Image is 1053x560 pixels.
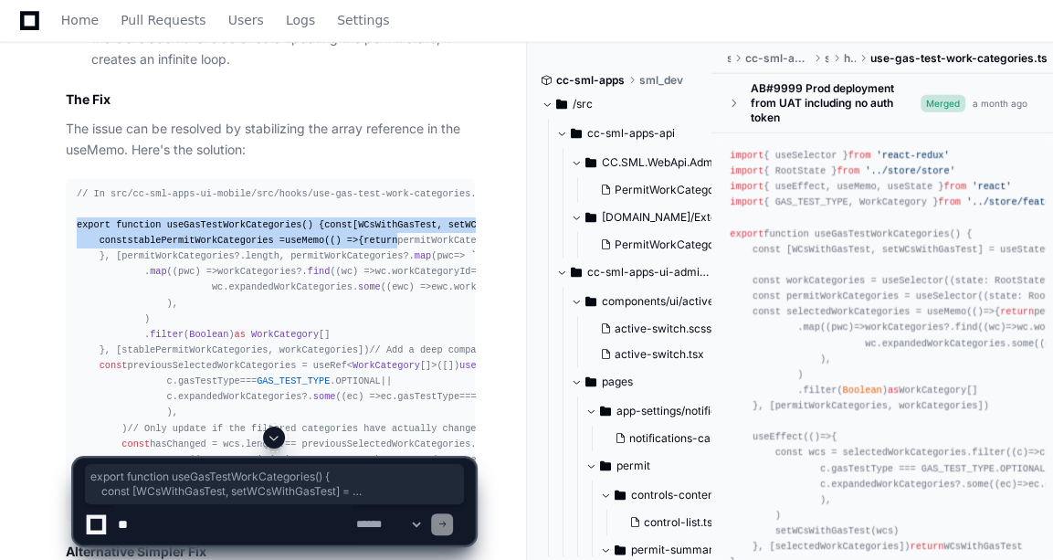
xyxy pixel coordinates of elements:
[454,281,532,292] span: workCategoryId
[843,51,856,66] span: hooks
[286,15,315,26] span: Logs
[826,322,865,333] span: =>
[870,51,1048,66] span: use-gas-test-work-categories.ts
[66,90,475,109] h2: The Fix
[116,219,161,230] span: function
[600,400,611,422] svg: Directory
[100,235,128,246] span: const
[837,165,859,176] span: from
[1000,306,1034,317] span: return
[542,90,699,119] button: /src
[324,219,353,230] span: const
[593,316,717,342] button: active-switch.scss
[585,371,596,393] svg: Directory
[571,287,728,316] button: components/ui/active-switch
[335,266,374,277] span: ( ) =>
[415,250,431,261] span: map
[66,119,475,161] p: The issue can be resolved by stabilizing the array reference in the useMemo. Here's the solution:
[825,51,828,66] span: src
[386,281,431,292] span: ( ) =>
[556,73,625,88] span: cc-sml-apps
[865,165,955,176] span: '../store/store'
[571,203,728,232] button: [DOMAIN_NAME]/Extensions
[943,181,966,192] span: from
[615,238,795,252] span: PermitWorkCategoryExtensions.cs
[150,329,184,340] span: filter
[745,51,811,66] span: cc-sml-apps-ui-mobile
[593,342,717,367] button: active-switch.tsx
[602,375,633,389] span: pages
[615,183,795,197] span: PermitWorkCategoryExtensions.cs
[984,322,1006,333] span: (wc)
[150,266,166,277] span: map
[285,235,324,246] span: useMemo
[587,265,713,280] span: cc-sml-apps-ui-admin/src
[877,150,950,161] span: 'react-redux'
[330,235,358,246] span: () =>
[585,206,596,228] svg: Directory
[730,196,763,207] span: import
[100,360,128,371] span: const
[602,210,728,225] span: [DOMAIN_NAME]/Extensions
[313,391,336,402] span: some
[556,119,713,148] button: cc-sml-apps-api
[973,97,1027,111] div: a month ago
[593,177,732,203] button: PermitWorkCategoryExtensions.cs
[167,219,302,230] span: useGasTestWorkCategories
[888,385,899,396] span: as
[750,81,921,125] div: AB#9999 Prod deployment from UAT including no auth token
[342,391,381,402] span: ( ) =>
[571,122,582,144] svg: Directory
[251,329,319,340] span: WorkCategory
[90,470,458,499] span: export function useGasTestWorkCategories() { const [WCsWithGasTest, setWCsWithGasTest] = useState...
[556,258,713,287] button: cc-sml-apps-ui-admin/src
[342,266,353,277] span: wc
[607,426,740,451] button: notifications-card.tsx
[571,261,582,283] svg: Directory
[392,266,470,277] span: workCategoryId
[984,322,1017,333] span: =>
[848,150,871,161] span: from
[178,391,302,402] span: expandedWorkCategories
[730,181,763,192] span: import
[369,344,679,355] span: // Add a deep comparison to prevent unnecessary updates
[308,266,331,277] span: find
[61,15,99,26] span: Home
[257,375,330,386] span: GAS_TEST_TYPE
[77,186,464,515] div: ( ) { [ , setWCsWithGasTest] = useState< []>([]) workCategories = ( state. . ) permitWorkCategori...
[337,15,389,26] span: Settings
[571,148,728,177] button: CC.SML.WebApi.Admin/Extensions
[178,266,195,277] span: pwc
[972,306,983,317] span: ()
[593,232,732,258] button: PermitWorkCategoryExtensions.cs
[358,219,437,230] span: WCsWithGasTest
[335,375,380,386] span: OPTIONAL
[972,306,995,317] span: =>
[587,126,675,141] span: cc-sml-apps-api
[228,281,353,292] span: expandedWorkCategories
[189,329,228,340] span: Boolean
[602,155,728,170] span: CC.SML.WebApi.Admin/Extensions
[77,188,488,199] span: // In src/cc-sml-apps-ui-mobile/src/hooks/use-gas-test-work-categories.ts
[397,391,459,402] span: gasTestType
[77,219,111,230] span: export
[602,294,728,309] span: components/ui/active-switch
[843,385,882,396] span: Boolean
[950,275,1051,286] span: (state: RootState)
[585,291,596,312] svg: Directory
[353,360,420,371] span: WorkCategory
[437,250,465,261] span: =>
[228,15,264,26] span: Users
[585,152,596,174] svg: Directory
[437,250,453,261] span: pwc
[358,281,381,292] span: some
[972,181,1011,192] span: 'react'
[178,375,240,386] span: gasTestType
[730,165,763,176] span: import
[459,360,510,371] span: useEffect
[573,97,593,111] span: /src
[730,228,763,239] span: export
[730,150,763,161] span: import
[363,235,397,246] span: return
[392,281,408,292] span: ewc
